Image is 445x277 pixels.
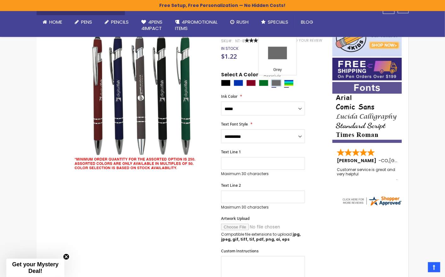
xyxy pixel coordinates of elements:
div: Black [221,80,231,86]
span: Specials [268,19,289,25]
span: $1.22 [221,52,237,61]
img: font-personalization-examples [332,82,402,143]
span: Home [50,19,62,25]
div: Grey [260,67,295,74]
img: 4pens 4 kids [332,20,402,56]
img: Free shipping on orders over $199 [332,58,402,80]
a: 4Pens4impact [135,15,169,36]
a: Pencils [99,15,135,29]
a: Blog [295,15,320,29]
p: Maximum 30 characters [221,171,305,176]
span: [GEOGRAPHIC_DATA] [389,157,436,164]
a: Pens [69,15,99,29]
a: Home [37,15,69,29]
span: 4PROMOTIONAL ITEMS [175,19,218,32]
span: Pencils [111,19,129,25]
img: assorted-disclaimer-custom-soft-touch-metal-pens-with-stylus_1.jpg [69,29,213,173]
span: 4Pens 4impact [142,19,163,32]
span: - , [378,157,436,164]
span: CO [381,157,388,164]
div: NT-8 [235,38,245,44]
strong: SKU [221,38,233,44]
a: Add Your Review [290,38,322,43]
img: 4pens.com widget logo [342,195,402,207]
a: 4pens.com certificate URL [342,203,402,208]
div: Blue [234,80,243,86]
span: Custom Instructions [221,248,259,254]
a: Specials [255,15,295,29]
p: Compatible file extensions to upload: [221,232,305,242]
div: Burgundy [246,80,256,86]
span: Get your Mystery Deal! [12,261,58,274]
span: Ink Color [221,94,237,99]
a: 4PROMOTIONALITEMS [169,15,224,36]
div: Customer service is great and very helpful [337,168,398,181]
div: Assorted [284,80,294,86]
span: Text Line 1 [221,149,241,155]
span: Text Line 2 [221,183,241,188]
div: Availability [221,46,238,51]
span: Text Font Style [221,121,248,127]
strong: jpg, jpeg, gif, tiff, tif, pdf, png, ai, eps [221,232,301,242]
span: In stock [221,46,238,51]
div: Green [259,80,268,86]
span: Artwork Upload [221,216,249,221]
button: Close teaser [63,254,69,260]
span: Blog [301,19,313,25]
span: Pens [81,19,92,25]
div: 100% [245,38,267,43]
span: Rush [237,19,249,25]
div: Grey [272,80,281,86]
div: Get your Mystery Deal!Close teaser [6,259,64,277]
p: Maximum 30 characters [221,205,305,210]
span: Select A Color [221,71,258,80]
a: Rush [224,15,255,29]
span: [PERSON_NAME] [337,157,378,164]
